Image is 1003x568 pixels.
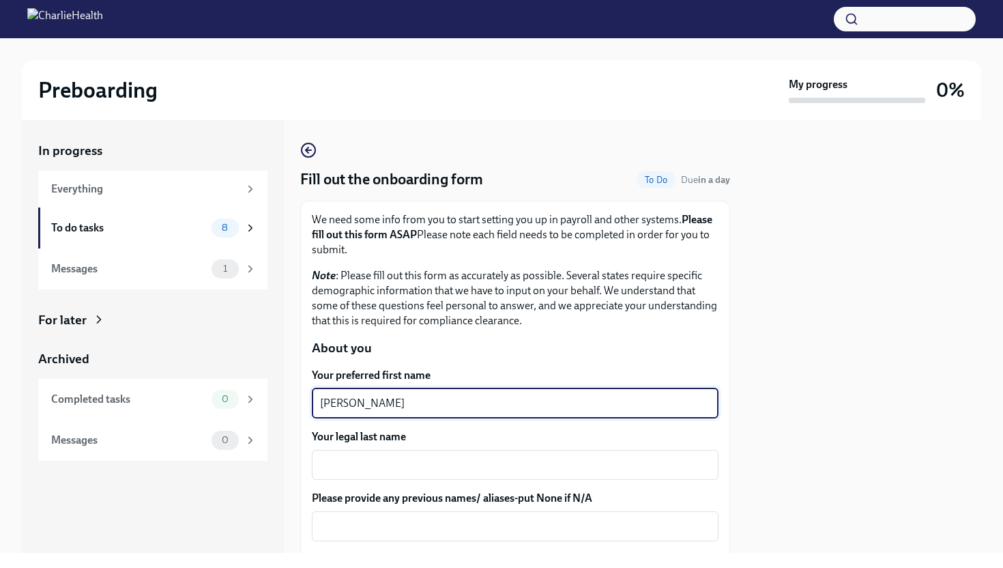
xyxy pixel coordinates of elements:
label: Street Address 1 [312,552,388,567]
textarea: [PERSON_NAME] [320,395,710,412]
strong: My progress [789,77,847,92]
strong: in a day [698,174,730,186]
a: To do tasks8 [38,208,267,248]
div: Messages [51,261,206,276]
p: : Please fill out this form as accurately as possible. Several states require specific demographi... [312,268,718,328]
h2: Preboarding [38,76,158,104]
a: In progress [38,142,267,160]
span: 0 [214,435,237,445]
span: 0 [214,394,237,404]
label: Please provide any previous names/ aliases-put None if N/A [312,491,718,506]
div: To do tasks [51,221,206,236]
p: We need some info from you to start setting you up in payroll and other systems. Please note each... [312,212,718,257]
div: Completed tasks [51,392,206,407]
a: Messages0 [38,420,267,461]
a: For later [38,311,267,329]
a: Completed tasks0 [38,379,267,420]
span: Due [681,174,730,186]
img: CharlieHealth [27,8,103,30]
span: September 24th, 2025 08:00 [681,173,730,186]
h4: Fill out the onboarding form [300,169,483,190]
div: Messages [51,433,206,448]
label: Your legal last name [312,429,718,444]
div: Everything [51,182,239,197]
a: Everything [38,171,267,208]
span: To Do [637,175,675,185]
p: About you [312,339,718,357]
div: For later [38,311,87,329]
a: Archived [38,350,267,368]
label: Your preferred first name [312,368,718,383]
strong: Note [312,269,336,282]
a: Messages1 [38,248,267,289]
h3: 0% [936,78,965,102]
span: 8 [214,223,236,233]
span: 1 [215,264,235,274]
